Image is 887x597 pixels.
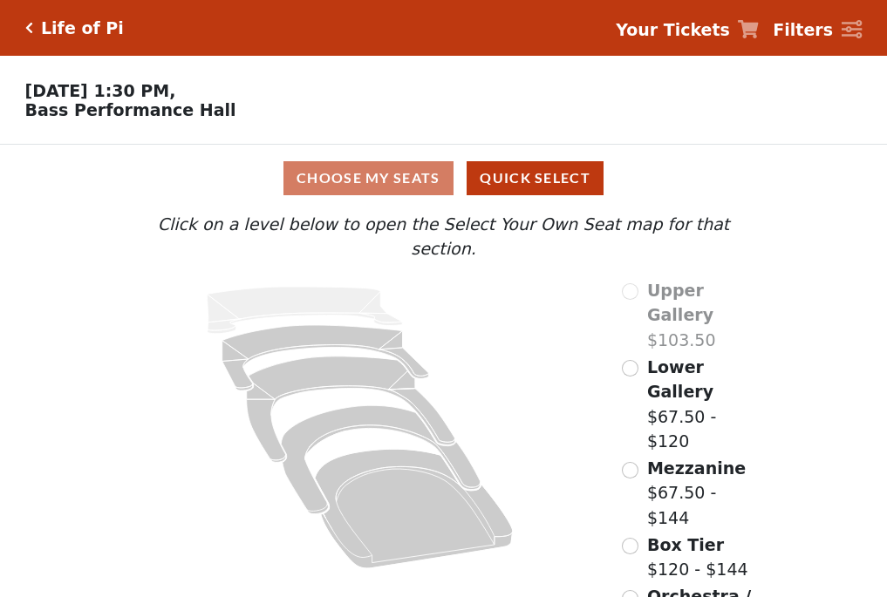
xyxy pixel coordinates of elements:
label: $103.50 [647,278,764,353]
span: Mezzanine [647,458,746,478]
a: Click here to go back to filters [25,22,33,34]
p: Click on a level below to open the Select Your Own Seat map for that section. [123,212,763,261]
strong: Your Tickets [616,20,730,39]
path: Lower Gallery - Seats Available: 90 [222,325,429,390]
label: $67.50 - $120 [647,355,764,454]
button: Quick Select [467,161,604,195]
label: $120 - $144 [647,533,748,582]
path: Orchestra / Parterre Circle - Seats Available: 25 [316,449,514,568]
label: $67.50 - $144 [647,456,764,531]
span: Box Tier [647,535,724,554]
a: Your Tickets [616,17,759,43]
a: Filters [773,17,862,43]
strong: Filters [773,20,833,39]
h5: Life of Pi [41,18,124,38]
span: Upper Gallery [647,281,713,325]
span: Lower Gallery [647,357,713,402]
path: Upper Gallery - Seats Available: 0 [208,287,403,334]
